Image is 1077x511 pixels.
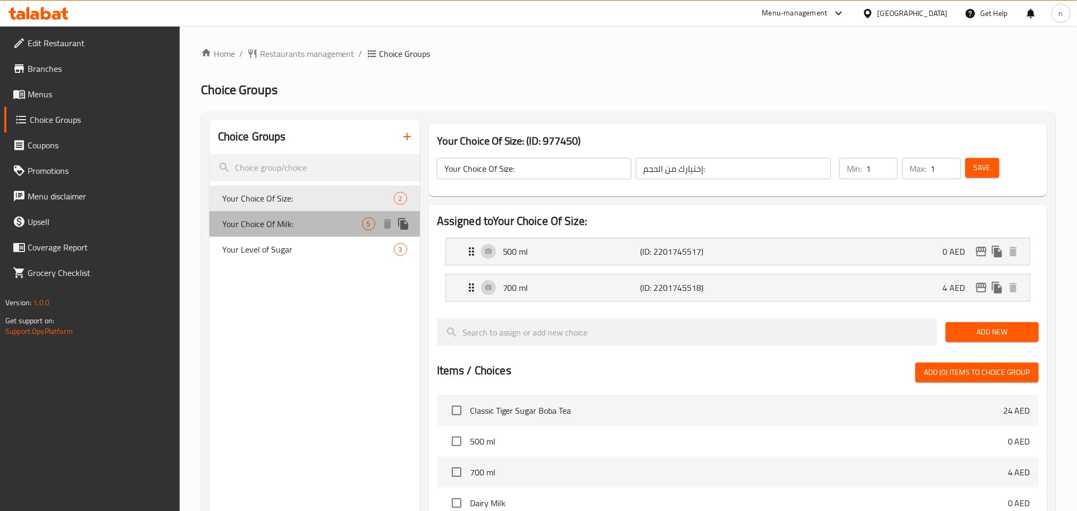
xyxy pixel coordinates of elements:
h3: Your Choice Of Size: (ID: 977450) [437,132,1039,149]
span: Menu disclaimer [28,190,171,203]
a: Promotions [4,158,180,183]
button: Add (0) items to choice group [915,363,1039,382]
button: edit [973,280,989,296]
button: delete [1005,244,1021,259]
span: Choice Groups [201,78,277,102]
span: Select choice [445,430,468,453]
li: Expand [437,270,1039,306]
div: Expand [446,274,1030,301]
div: Choices [394,192,407,205]
button: duplicate [989,280,1005,296]
span: 500 ml [470,435,1008,448]
span: Save [974,161,991,174]
p: (ID: 2201745517) [640,245,731,258]
a: Support.OpsPlatform [5,324,73,338]
span: Classic Tiger Sugar Boba Tea [470,404,1003,417]
span: Coverage Report [28,241,171,254]
a: Menus [4,81,180,107]
span: Grocery Checklist [28,266,171,279]
a: Restaurants management [247,47,355,60]
span: Edit Restaurant [28,37,171,49]
span: Add New [954,325,1030,339]
nav: breadcrumb [201,47,1056,60]
span: Get support on: [5,314,54,328]
button: delete [380,216,396,232]
li: Expand [437,233,1039,270]
span: Branches [28,62,171,75]
a: Home [201,47,235,60]
button: duplicate [989,244,1005,259]
button: edit [973,244,989,259]
div: Choices [394,243,407,256]
h2: Choice Groups [218,129,286,145]
button: Add New [946,322,1039,342]
span: 5 [363,219,375,229]
span: 3 [394,245,407,255]
p: Min: [847,162,862,175]
span: Select choice [445,461,468,483]
h2: Assigned to Your Choice Of Size: [437,213,1039,229]
div: [GEOGRAPHIC_DATA] [878,7,948,19]
div: Your Choice Of Milk:5deleteduplicate [209,211,420,237]
li: / [239,47,243,60]
p: 24 AED [1003,404,1030,417]
span: Coupons [28,139,171,152]
p: Max: [910,162,926,175]
span: Upsell [28,215,171,228]
span: Your Choice Of Size: [222,192,394,205]
a: Branches [4,56,180,81]
div: Choices [362,217,375,230]
span: Add (0) items to choice group [924,366,1030,379]
div: Your Level of Sugar3 [209,237,420,262]
a: Coupons [4,132,180,158]
p: 4 AED [1008,466,1030,479]
a: Upsell [4,209,180,234]
div: Expand [446,238,1030,265]
span: Select choice [445,399,468,422]
button: duplicate [396,216,411,232]
input: search [209,154,420,181]
a: Choice Groups [4,107,180,132]
input: search [437,319,937,346]
h2: Items / Choices [437,363,511,379]
span: Restaurants management [260,47,355,60]
p: 700 ml [503,281,640,294]
a: Grocery Checklist [4,260,180,286]
span: Version: [5,296,31,309]
p: 0 AED [943,245,973,258]
span: Menus [28,88,171,100]
span: Promotions [28,164,171,177]
span: Dairy Milk [470,497,1008,509]
span: Your Level of Sugar [222,243,394,256]
span: 2 [394,194,407,204]
span: n [1059,7,1063,19]
button: delete [1005,280,1021,296]
p: (ID: 2201745518) [640,281,731,294]
p: 0 AED [1008,435,1030,448]
a: Menu disclaimer [4,183,180,209]
p: 0 AED [1008,497,1030,509]
span: Choice Groups [380,47,431,60]
a: Edit Restaurant [4,30,180,56]
p: 500 ml [503,245,640,258]
span: Your Choice Of Milk: [222,217,362,230]
div: Your Choice Of Size:2 [209,186,420,211]
span: 700 ml [470,466,1008,479]
div: Menu-management [762,7,828,20]
li: / [359,47,363,60]
a: Coverage Report [4,234,180,260]
span: 1.0.0 [33,296,49,309]
button: Save [965,158,999,178]
span: Choice Groups [30,113,171,126]
p: 4 AED [943,281,973,294]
